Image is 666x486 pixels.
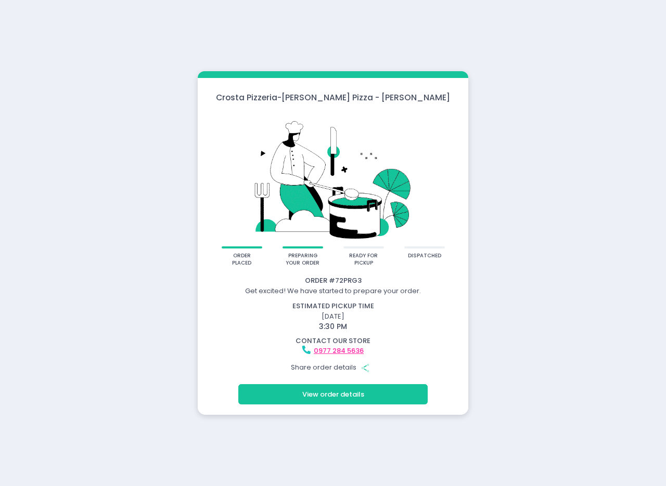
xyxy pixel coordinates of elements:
div: preparing your order [286,252,319,267]
div: [DATE] [193,301,473,332]
span: 3:30 PM [319,321,347,332]
div: Order # 72PRG3 [199,275,467,286]
div: contact our store [199,336,467,346]
div: Get excited! We have started to prepare your order. [199,286,467,296]
img: talkie [211,111,455,247]
div: order placed [225,252,259,267]
div: dispatched [408,252,441,260]
div: estimated pickup time [199,301,467,311]
div: ready for pickup [347,252,380,267]
div: Crosta Pizzeria - [PERSON_NAME] Pizza - [PERSON_NAME] [198,91,468,103]
button: View order details [238,384,428,404]
div: Share order details [199,358,467,377]
a: 0977 284 5636 [314,346,364,356]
